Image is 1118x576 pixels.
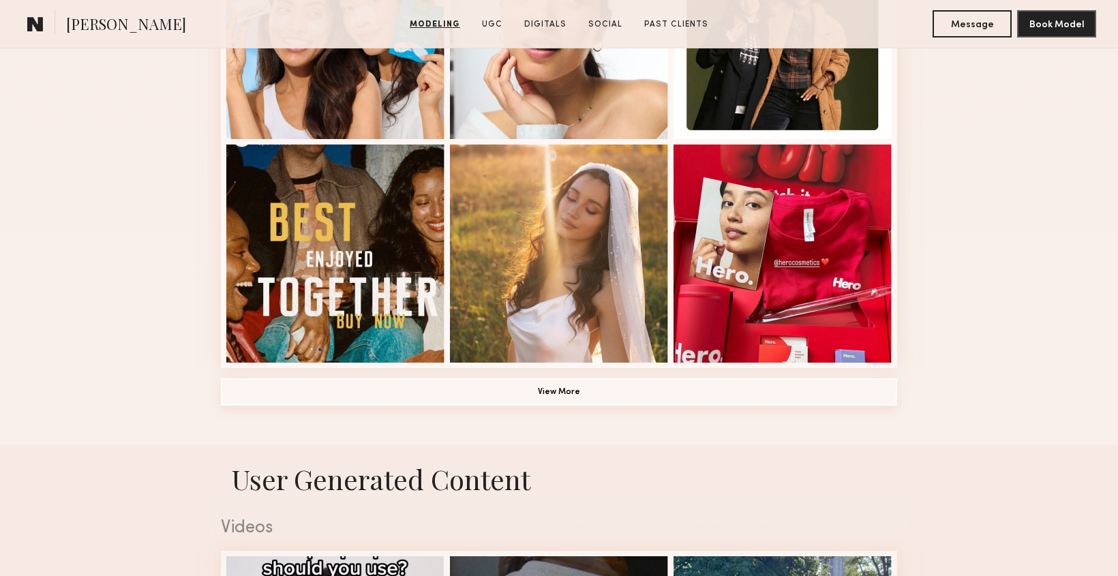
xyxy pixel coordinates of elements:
[519,18,572,31] a: Digitals
[66,14,186,37] span: [PERSON_NAME]
[404,18,466,31] a: Modeling
[210,461,908,497] h1: User Generated Content
[221,519,897,537] div: Videos
[221,378,897,406] button: View More
[933,10,1012,37] button: Message
[1017,18,1096,29] a: Book Model
[1017,10,1096,37] button: Book Model
[477,18,508,31] a: UGC
[583,18,628,31] a: Social
[639,18,714,31] a: Past Clients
